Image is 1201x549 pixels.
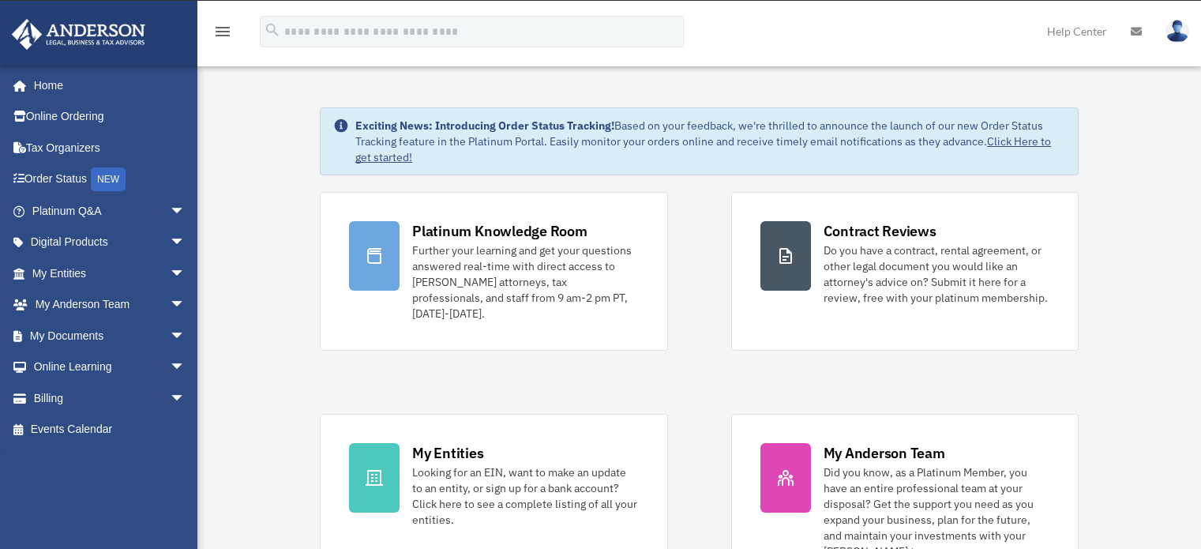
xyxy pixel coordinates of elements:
a: Digital Productsarrow_drop_down [11,227,209,258]
span: arrow_drop_down [170,227,201,259]
span: arrow_drop_down [170,195,201,227]
a: Events Calendar [11,414,209,446]
span: arrow_drop_down [170,289,201,322]
a: menu [213,28,232,41]
div: NEW [91,167,126,191]
span: arrow_drop_down [170,320,201,352]
a: Home [11,70,201,101]
div: Further your learning and get your questions answered real-time with direct access to [PERSON_NAM... [412,243,638,322]
a: Platinum Knowledge Room Further your learning and get your questions answered real-time with dire... [320,192,667,351]
div: My Anderson Team [824,443,945,463]
span: arrow_drop_down [170,382,201,415]
img: User Pic [1165,20,1189,43]
a: Platinum Q&Aarrow_drop_down [11,195,209,227]
a: My Entitiesarrow_drop_down [11,258,209,289]
span: arrow_drop_down [170,258,201,290]
a: Click Here to get started! [355,134,1051,164]
a: My Documentsarrow_drop_down [11,320,209,352]
a: Billingarrow_drop_down [11,382,209,414]
a: Contract Reviews Do you have a contract, rental agreement, or other legal document you would like... [731,192,1079,351]
img: Anderson Advisors Platinum Portal [7,19,150,50]
a: Online Ordering [11,101,209,133]
a: Order StatusNEW [11,164,209,196]
div: Platinum Knowledge Room [412,221,587,241]
a: Online Learningarrow_drop_down [11,352,209,383]
div: Based on your feedback, we're thrilled to announce the launch of our new Order Status Tracking fe... [355,118,1065,165]
strong: Exciting News: Introducing Order Status Tracking! [355,118,614,133]
div: My Entities [412,443,483,463]
i: search [264,21,281,39]
div: Do you have a contract, rental agreement, or other legal document you would like an attorney's ad... [824,243,1049,306]
i: menu [213,22,232,41]
a: Tax Organizers [11,132,209,164]
div: Looking for an EIN, want to make an update to an entity, or sign up for a bank account? Click her... [412,464,638,528]
div: Contract Reviews [824,221,936,241]
a: My Anderson Teamarrow_drop_down [11,289,209,321]
span: arrow_drop_down [170,352,201,384]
